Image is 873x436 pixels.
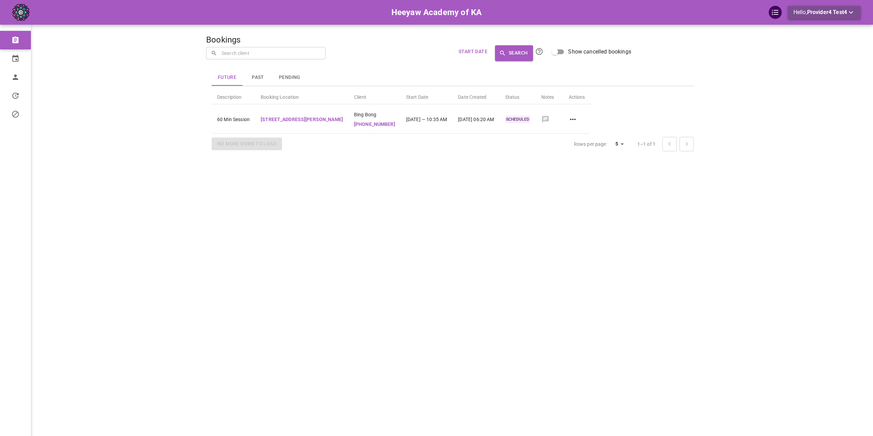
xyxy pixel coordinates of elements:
th: Booking Location [255,87,349,104]
button: Search [495,45,533,61]
span: Bing Bong [354,111,395,118]
p: [STREET_ADDRESS][PERSON_NAME] [261,116,343,123]
td: [DATE] 06:20 AM [452,106,499,134]
th: Notes [536,87,563,104]
img: company-logo [12,4,30,21]
p: [PHONE_NUMBER] [354,121,395,128]
button: Past [243,69,273,86]
button: Start Date [456,45,490,58]
p: Rows per page: [574,141,607,148]
td: 60 Min Session [212,106,255,134]
p: Hello, [793,8,855,17]
td: [DATE] — 10:35 AM [401,106,453,134]
button: Pending [273,69,306,86]
p: SCHEDULED [505,116,530,123]
th: Date Created [452,87,499,104]
span: Provider4 Test4 [807,9,847,15]
th: Status [500,87,536,104]
button: Future [212,69,243,86]
p: 1–1 of 1 [637,141,656,148]
th: Client [349,87,401,104]
div: QuickStart Guide [769,6,782,19]
th: Actions [563,87,591,104]
div: 5 [610,139,626,149]
th: Start Date [401,87,453,104]
button: Click the Search button to submit your search. All name/email searches are CASE SENSITIVE. To sea... [533,45,545,58]
th: Description [212,87,255,104]
button: Hello,Provider4 Test4 [788,6,861,19]
h6: Heeyaw Academy of KA [391,6,482,19]
input: Search client [220,47,321,59]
